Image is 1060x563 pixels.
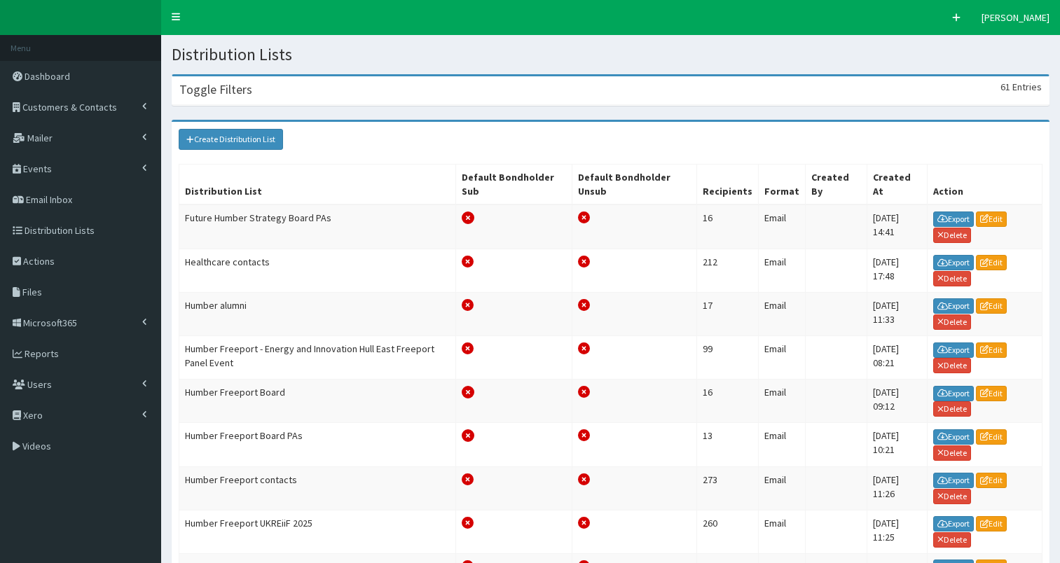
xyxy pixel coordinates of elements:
[697,292,759,335] td: 17
[867,165,927,205] th: Created At
[933,342,974,358] a: Export
[982,11,1049,24] span: [PERSON_NAME]
[867,380,927,423] td: [DATE] 09:12
[759,165,806,205] th: Format
[933,489,971,504] a: Delete
[697,510,759,553] td: 260
[179,129,283,150] a: Create Distribution List
[22,101,117,113] span: Customers & Contacts
[759,335,806,379] td: Email
[759,423,806,466] td: Email
[759,249,806,292] td: Email
[933,211,974,227] a: Export
[933,358,971,373] a: Delete
[179,83,252,96] h3: Toggle Filters
[27,378,52,391] span: Users
[867,423,927,466] td: [DATE] 10:21
[697,249,759,292] td: 212
[572,165,697,205] th: Default Bondholder Unsub
[933,298,974,314] a: Export
[759,380,806,423] td: Email
[26,193,72,206] span: Email Inbox
[179,466,456,510] td: Humber Freeport contacts
[179,165,456,205] th: Distribution List
[928,165,1042,205] th: Action
[976,516,1007,531] a: Edit
[697,204,759,249] td: 16
[933,445,971,461] a: Delete
[976,386,1007,401] a: Edit
[933,314,971,330] a: Delete
[933,271,971,286] a: Delete
[759,510,806,553] td: Email
[933,401,971,417] a: Delete
[23,409,43,422] span: Xero
[697,380,759,423] td: 16
[697,165,759,205] th: Recipients
[1012,81,1042,93] span: Entries
[867,204,927,249] td: [DATE] 14:41
[22,286,42,298] span: Files
[179,423,456,466] td: Humber Freeport Board PAs
[867,335,927,379] td: [DATE] 08:21
[697,466,759,510] td: 273
[933,429,974,445] a: Export
[933,532,971,548] a: Delete
[179,380,456,423] td: Humber Freeport Board
[179,249,456,292] td: Healthcare contacts
[697,335,759,379] td: 99
[23,162,52,175] span: Events
[25,70,70,83] span: Dashboard
[976,342,1007,358] a: Edit
[933,228,971,243] a: Delete
[759,292,806,335] td: Email
[867,249,927,292] td: [DATE] 17:48
[22,440,51,452] span: Videos
[697,423,759,466] td: 13
[179,335,456,379] td: Humber Freeport - Energy and Innovation Hull East Freeport Panel Event
[27,132,53,144] span: Mailer
[867,292,927,335] td: [DATE] 11:33
[976,211,1007,227] a: Edit
[25,224,95,237] span: Distribution Lists
[25,347,59,360] span: Reports
[933,255,974,270] a: Export
[23,317,77,329] span: Microsoft365
[933,473,974,488] a: Export
[806,165,867,205] th: Created By
[759,466,806,510] td: Email
[172,46,1049,64] h1: Distribution Lists
[759,204,806,249] td: Email
[1000,81,1010,93] span: 61
[933,516,974,531] a: Export
[179,510,456,553] td: Humber Freeport UKREiiF 2025
[976,473,1007,488] a: Edit
[867,466,927,510] td: [DATE] 11:26
[179,204,456,249] td: Future Humber Strategy Board PAs
[976,429,1007,445] a: Edit
[179,292,456,335] td: Humber alumni
[456,165,572,205] th: Default Bondholder Sub
[976,255,1007,270] a: Edit
[23,255,55,267] span: Actions
[867,510,927,553] td: [DATE] 11:25
[976,298,1007,314] a: Edit
[933,386,974,401] a: Export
